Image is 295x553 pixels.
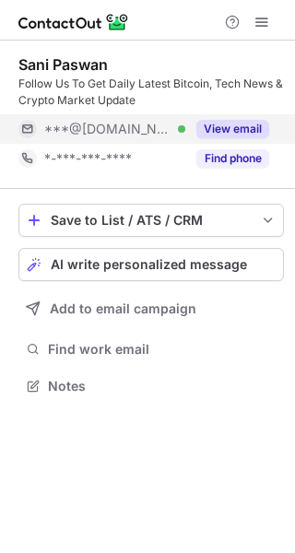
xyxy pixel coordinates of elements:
[51,257,247,272] span: AI write personalized message
[196,120,269,138] button: Reveal Button
[18,336,284,362] button: Find work email
[18,292,284,325] button: Add to email campaign
[44,121,171,137] span: ***@[DOMAIN_NAME]
[18,55,108,74] div: Sani Paswan
[18,11,129,33] img: ContactOut v5.3.10
[18,248,284,281] button: AI write personalized message
[18,76,284,109] div: Follow Us To Get Daily Latest Bitcoin, Tech News & Crypto Market Update
[51,213,252,228] div: Save to List / ATS / CRM
[48,378,277,394] span: Notes
[48,341,277,358] span: Find work email
[50,301,196,316] span: Add to email campaign
[18,373,284,399] button: Notes
[18,204,284,237] button: save-profile-one-click
[196,149,269,168] button: Reveal Button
